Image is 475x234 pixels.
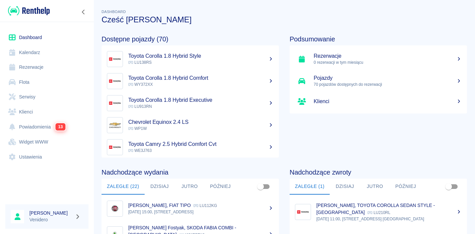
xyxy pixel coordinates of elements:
[145,179,175,195] button: Dzisiaj
[367,210,390,215] p: LU210RL
[102,48,279,70] a: ImageToyota Corolla 1.8 Hybrid Style LU138RS
[8,5,50,16] img: Renthelp logo
[55,123,66,131] span: 13
[290,197,467,227] a: Image[PERSON_NAME], TOYOTA COROLLA SEDAN STYLE - [GEOGRAPHIC_DATA] LU210RL[DATE] 11:00, [STREET_A...
[128,53,274,59] h5: Toyota Corolla 1.8 Hybrid Style
[109,141,121,154] img: Image
[102,70,279,92] a: ImageToyota Corolla 1.8 Hybrid Comfort WY372XX
[297,206,309,218] img: Image
[5,75,89,90] a: Flota
[128,209,274,215] p: [DATE] 15:00, [STREET_ADDRESS]
[290,48,467,70] a: Rezerwacje0 rezerwacji w tym miesiącu
[128,60,152,65] span: LU138RS
[290,35,467,43] h4: Podsumowanie
[5,30,89,45] a: Dashboard
[109,75,121,87] img: Image
[314,59,462,65] p: 0 rezerwacji w tym miesiącu
[5,60,89,75] a: Rezerwacje
[5,104,89,120] a: Klienci
[316,216,462,222] p: [DATE] 11:00, [STREET_ADDRESS] [GEOGRAPHIC_DATA]
[128,203,191,208] p: [PERSON_NAME], FIAT TIPO
[102,179,145,195] button: Zaległe (22)
[128,148,152,153] span: WE3J763
[254,180,267,193] span: Pokaż przypisane tylko do mnie
[290,179,330,195] button: Zaległe (1)
[102,197,279,220] a: Image[PERSON_NAME], FIAT TIPO LU112KG[DATE] 15:00, [STREET_ADDRESS]
[128,97,274,103] h5: Toyota Corolla 1.8 Hybrid Executive
[360,179,390,195] button: Jutro
[128,119,274,126] h5: Chevrolet Equinox 2.4 LS
[205,179,236,195] button: Później
[102,136,279,158] a: ImageToyota Camry 2.5 Hybrid Comfort Cvt WE3J763
[193,203,217,208] p: LU112KG
[175,179,205,195] button: Jutro
[5,119,89,135] a: Powiadomienia13
[314,98,462,105] h5: Klienci
[102,168,279,176] h4: Nadchodzące wydania
[5,89,89,104] a: Serwisy
[128,126,147,131] span: WP1W
[29,216,72,223] p: Venidero
[128,75,274,81] h5: Toyota Corolla 1.8 Hybrid Comfort
[5,45,89,60] a: Kalendarz
[314,53,462,59] h5: Rezerwacje
[128,141,274,148] h5: Toyota Camry 2.5 Hybrid Comfort Cvt
[5,5,50,16] a: Renthelp logo
[314,75,462,81] h5: Pojazdy
[290,168,467,176] h4: Nadchodzące zwroty
[442,180,455,193] span: Pokaż przypisane tylko do mnie
[330,179,360,195] button: Dzisiaj
[102,114,279,136] a: ImageChevrolet Equinox 2.4 LS WP1W
[5,150,89,165] a: Ustawienia
[314,81,462,87] p: 70 pojazdów dostępnych do rezerwacji
[109,97,121,109] img: Image
[102,35,279,43] h4: Dostępne pojazdy (70)
[390,179,421,195] button: Później
[102,92,279,114] a: ImageToyota Corolla 1.8 Hybrid Executive LU913RN
[109,202,121,215] img: Image
[102,15,467,24] h3: Cześć [PERSON_NAME]
[290,92,467,111] a: Klienci
[78,8,89,16] button: Zwiń nawigację
[128,82,153,87] span: WY372XX
[5,135,89,150] a: Widget WWW
[29,210,72,216] h6: [PERSON_NAME]
[128,104,152,109] span: LU913RN
[316,203,435,215] p: [PERSON_NAME], TOYOTA COROLLA SEDAN STYLE - [GEOGRAPHIC_DATA]
[109,53,121,65] img: Image
[102,10,126,14] span: Dashboard
[109,119,121,132] img: Image
[290,70,467,92] a: Pojazdy70 pojazdów dostępnych do rezerwacji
